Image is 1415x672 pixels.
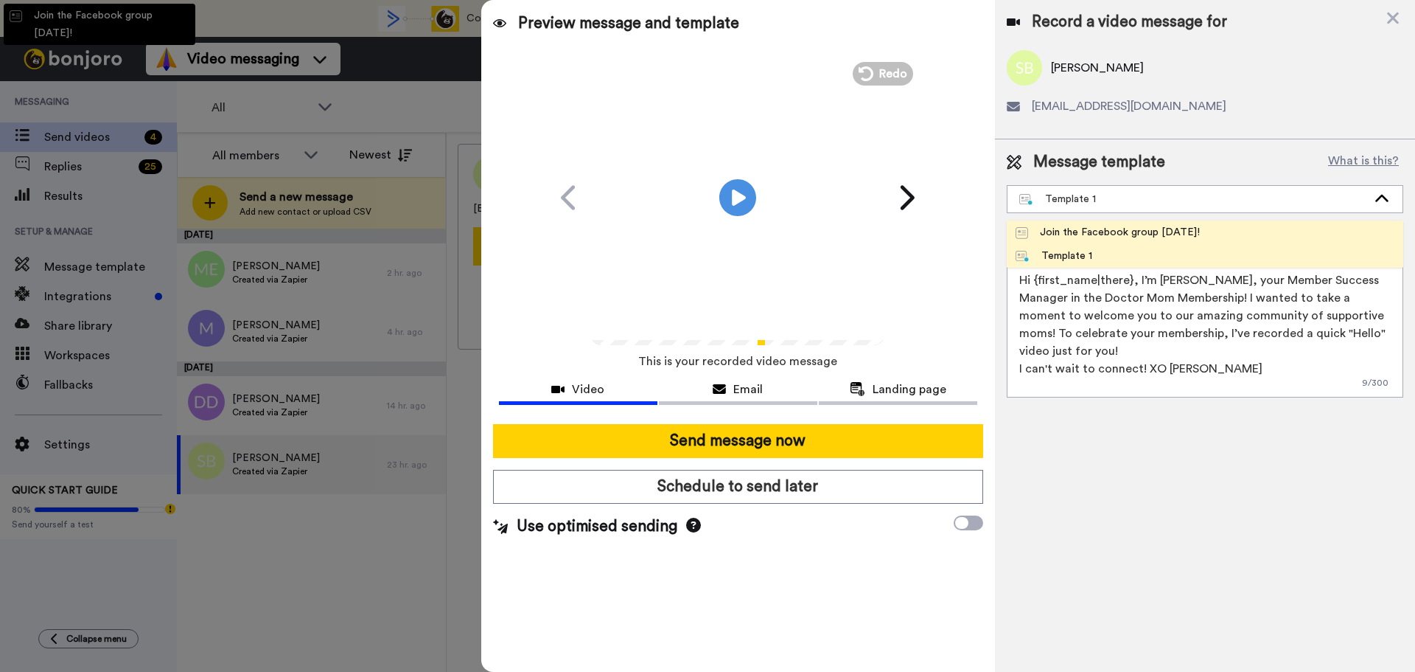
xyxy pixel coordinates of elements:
[873,381,946,398] span: Landing page
[1033,151,1165,173] span: Message template
[601,311,626,328] span: 0:00
[1007,265,1403,398] textarea: Hi {first_name|there}, I’m [PERSON_NAME], your Member Success Manager in the Doctor Mom Membershi...
[1019,192,1367,207] div: Template 1
[637,311,663,328] span: 1:26
[493,470,983,504] button: Schedule to send later
[1016,225,1200,240] div: Join the Facebook group [DATE]!
[629,311,635,328] span: /
[1324,151,1403,173] button: What is this?
[638,345,837,378] span: This is your recorded video message
[517,516,677,538] span: Use optimised sending
[1016,227,1028,239] img: Message-temps.svg
[572,381,604,398] span: Video
[1016,251,1030,263] img: nextgen-template.svg
[1019,194,1033,206] img: nextgen-template.svg
[1016,249,1092,263] div: Template 1
[493,424,983,458] button: Send message now
[733,381,763,398] span: Email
